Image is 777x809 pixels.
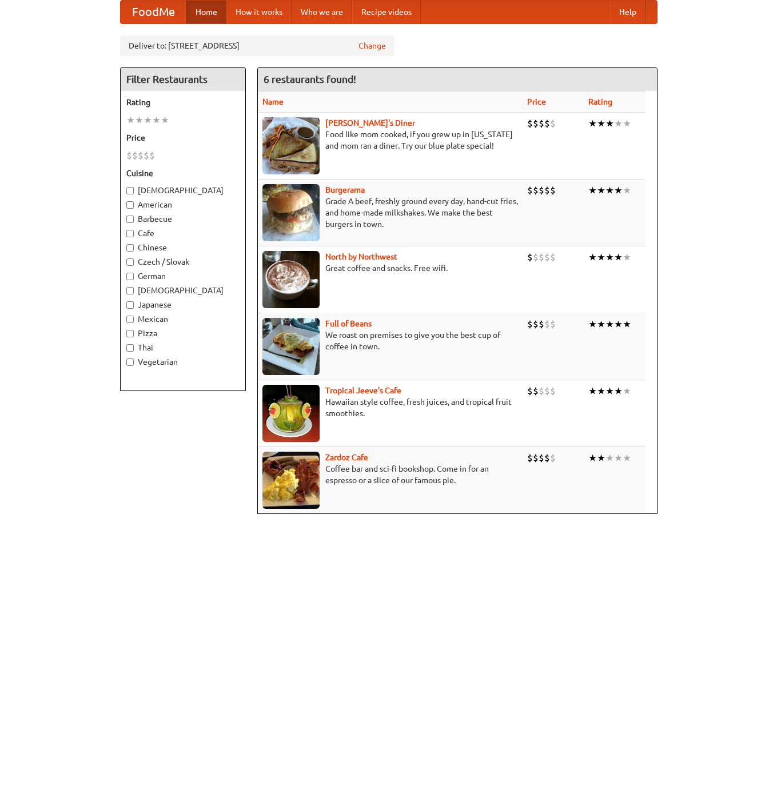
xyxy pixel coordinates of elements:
[539,117,544,130] li: $
[550,184,556,197] li: $
[126,244,134,252] input: Chinese
[325,185,365,194] a: Burgerama
[527,385,533,397] li: $
[325,252,397,261] a: North by Northwest
[126,285,240,296] label: [DEMOGRAPHIC_DATA]
[550,452,556,464] li: $
[262,385,320,442] img: jeeves.jpg
[588,385,597,397] li: ★
[533,318,539,330] li: $
[144,114,152,126] li: ★
[539,452,544,464] li: $
[527,452,533,464] li: $
[544,452,550,464] li: $
[614,184,623,197] li: ★
[325,386,401,395] b: Tropical Jeeve's Cafe
[352,1,421,23] a: Recipe videos
[126,356,240,368] label: Vegetarian
[262,318,320,375] img: beans.jpg
[588,97,612,106] a: Rating
[161,114,169,126] li: ★
[597,385,605,397] li: ★
[544,385,550,397] li: $
[597,452,605,464] li: ★
[605,184,614,197] li: ★
[614,251,623,264] li: ★
[126,242,240,253] label: Chinese
[614,117,623,130] li: ★
[126,256,240,268] label: Czech / Slovak
[544,318,550,330] li: $
[623,251,631,264] li: ★
[614,318,623,330] li: ★
[262,262,518,274] p: Great coffee and snacks. Free wifi.
[597,318,605,330] li: ★
[325,453,368,462] a: Zardoz Cafe
[539,318,544,330] li: $
[527,318,533,330] li: $
[262,117,320,174] img: sallys.jpg
[262,184,320,241] img: burgerama.jpg
[126,97,240,108] h5: Rating
[605,452,614,464] li: ★
[126,187,134,194] input: [DEMOGRAPHIC_DATA]
[550,117,556,130] li: $
[533,251,539,264] li: $
[605,251,614,264] li: ★
[152,114,161,126] li: ★
[533,184,539,197] li: $
[126,273,134,280] input: German
[126,132,240,144] h5: Price
[262,251,320,308] img: north.jpg
[605,385,614,397] li: ★
[262,452,320,509] img: zardoz.jpg
[539,385,544,397] li: $
[550,251,556,264] li: $
[126,201,134,209] input: American
[527,97,546,106] a: Price
[588,184,597,197] li: ★
[126,328,240,339] label: Pizza
[135,114,144,126] li: ★
[614,385,623,397] li: ★
[539,184,544,197] li: $
[527,251,533,264] li: $
[186,1,226,23] a: Home
[533,117,539,130] li: $
[623,318,631,330] li: ★
[264,74,356,85] ng-pluralize: 6 restaurants found!
[262,396,518,419] p: Hawaiian style coffee, fresh juices, and tropical fruit smoothies.
[544,184,550,197] li: $
[262,97,284,106] a: Name
[358,40,386,51] a: Change
[605,318,614,330] li: ★
[126,358,134,366] input: Vegetarian
[597,184,605,197] li: ★
[292,1,352,23] a: Who we are
[126,313,240,325] label: Mexican
[623,385,631,397] li: ★
[138,149,144,162] li: $
[126,230,134,237] input: Cafe
[126,199,240,210] label: American
[121,68,245,91] h4: Filter Restaurants
[126,287,134,294] input: [DEMOGRAPHIC_DATA]
[126,216,134,223] input: Barbecue
[550,318,556,330] li: $
[325,319,372,328] a: Full of Beans
[533,385,539,397] li: $
[126,228,240,239] label: Cafe
[226,1,292,23] a: How it works
[126,316,134,323] input: Mexican
[623,452,631,464] li: ★
[588,452,597,464] li: ★
[121,1,186,23] a: FoodMe
[550,385,556,397] li: $
[527,117,533,130] li: $
[262,129,518,152] p: Food like mom cooked, if you grew up in [US_STATE] and mom ran a diner. Try our blue plate special!
[126,149,132,162] li: $
[588,251,597,264] li: ★
[533,452,539,464] li: $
